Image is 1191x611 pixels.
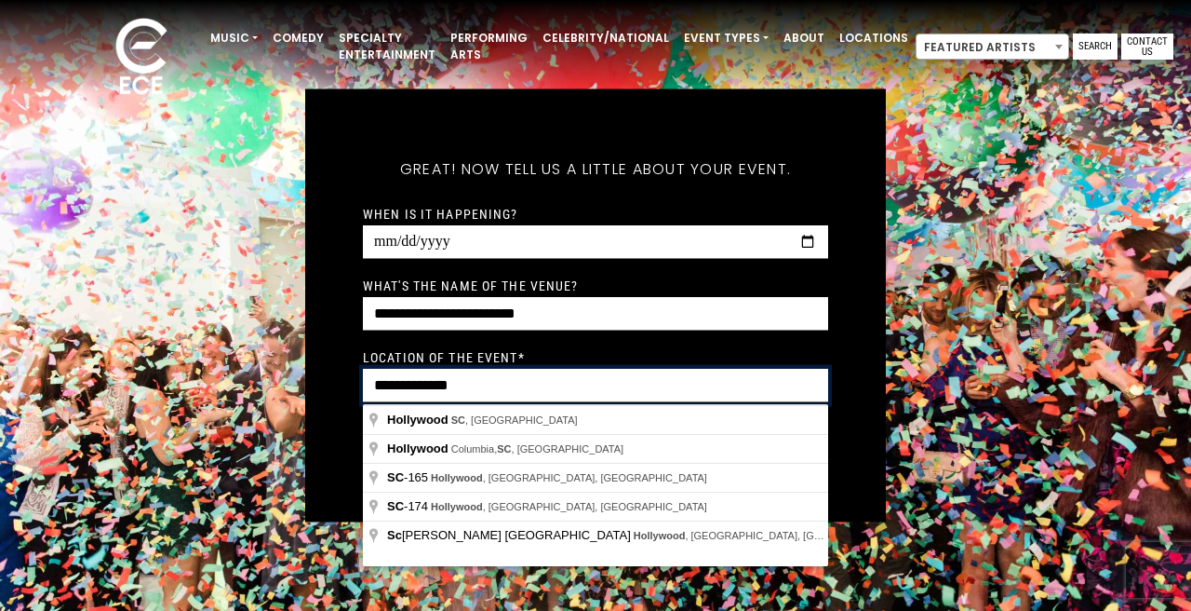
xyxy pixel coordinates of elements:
a: Locations [832,22,916,54]
a: Specialty Entertainment [331,22,443,71]
h5: Great! Now tell us a little about your event. [363,136,828,203]
a: Search [1073,34,1117,60]
span: Hollywood [431,472,483,483]
a: Celebrity/National [535,22,676,54]
span: Featured Artists [917,34,1068,61]
span: Featured Artists [916,34,1069,60]
span: Hollywood [431,501,483,512]
span: -165 [387,470,431,484]
a: About [776,22,832,54]
span: , [GEOGRAPHIC_DATA], [GEOGRAPHIC_DATA] [431,472,707,483]
span: -174 [387,499,431,513]
a: Contact Us [1121,34,1173,60]
span: SC [497,443,511,455]
span: Hollywood [387,413,448,427]
span: Hollywood [387,441,448,455]
a: Music [203,22,265,54]
img: ece_new_logo_whitev2-1.png [95,13,188,103]
span: Sc [387,528,402,542]
span: SC [387,470,404,484]
span: , [GEOGRAPHIC_DATA], [GEOGRAPHIC_DATA] [634,530,910,541]
label: What's the name of the venue? [363,278,578,294]
span: , [GEOGRAPHIC_DATA] [451,414,578,426]
span: , [GEOGRAPHIC_DATA], [GEOGRAPHIC_DATA] [431,501,707,512]
a: Comedy [265,22,331,54]
span: Columbia, , [GEOGRAPHIC_DATA] [451,443,623,455]
span: [PERSON_NAME] [GEOGRAPHIC_DATA] [387,528,634,542]
span: Hollywood [634,530,686,541]
a: Performing Arts [443,22,535,71]
label: When is it happening? [363,206,518,223]
a: Event Types [676,22,776,54]
span: SC [451,414,465,426]
label: Location of the event [363,349,525,366]
span: SC [387,499,404,513]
